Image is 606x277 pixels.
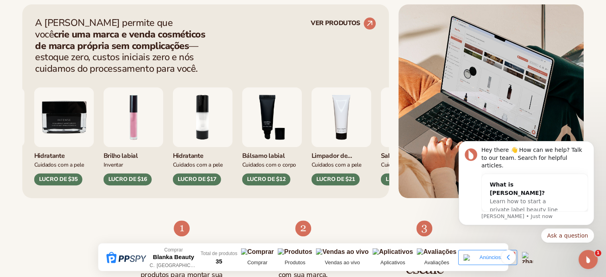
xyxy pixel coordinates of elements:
[35,16,173,41] font: A [PERSON_NAME] permite que você
[34,161,84,169] font: Cuidados com a pele
[579,250,598,269] iframe: Chat ao vivo do Intercom
[312,151,352,169] font: Limpador de vitamina C
[416,220,432,236] img: Imagem 6 do Shopify
[173,161,223,169] font: Cuidados com a pele
[447,123,606,255] iframe: Mensagem de notificação do intercomunicador
[34,87,94,147] img: Hidratante.
[242,87,302,147] img: Bálsamo labial suavizante.
[398,4,584,198] img: Imagem 2 do Shopify
[104,87,163,185] div: 1 / 9
[173,151,204,160] font: Hidratante
[173,87,233,147] img: Loção hidratante.
[312,87,371,147] img: Limpador de vitamina C.
[34,151,65,160] font: Hidratante
[295,220,311,236] img: Imagem 5 do Shopify
[386,175,424,183] font: LUCRO DE $15
[178,175,216,183] font: LUCRO DE $17
[34,87,94,185] div: 9/9
[155,242,208,261] font: Curador
[242,151,285,160] font: Bálsamo labial
[381,87,441,147] img: Barra de sabão natural.
[104,87,163,147] img: Brilho labial rosa.
[104,151,138,160] font: Brilho labial
[174,220,190,236] img: Imagem 4 do Shopify
[242,161,296,169] font: Cuidados com o corpo
[39,175,78,183] font: LUCRO DE $35
[35,39,198,75] font: — estoque zero, custos iniciais zero e nós cuidamos do processamento para você.
[596,250,600,255] font: 1
[104,161,123,169] font: Inventar
[316,175,355,183] font: LUCRO DE $21
[35,28,205,52] font: crie uma marca e venda cosméticos de marca própria sem complicações
[108,175,147,183] font: LUCRO DE $16
[381,87,441,185] div: 5 / 9
[381,161,435,169] font: Cuidados com o corpo
[242,87,302,185] div: 3 / 9
[381,151,422,160] font: Sabão Natural
[311,19,360,28] font: VER PRODUTOS
[312,87,371,185] div: 4 / 9
[247,175,286,183] font: LUCRO DE $12
[173,87,233,185] div: 2 / 9
[311,17,376,30] a: VER PRODUTOS
[312,161,361,169] font: Cuidados com a pele
[263,242,343,261] font: Personalizar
